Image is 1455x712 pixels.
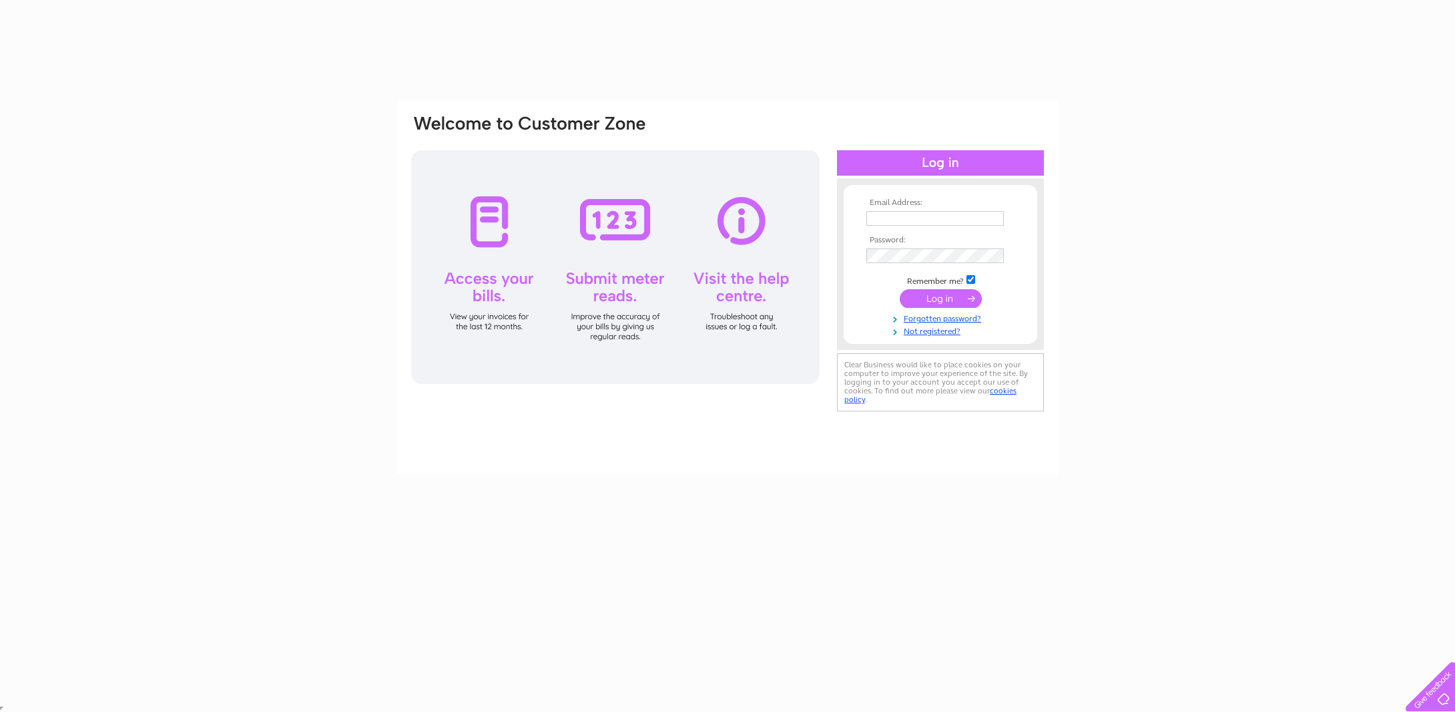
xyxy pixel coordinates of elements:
[866,324,1018,337] a: Not registered?
[900,289,982,308] input: Submit
[863,273,1018,287] td: Remember me?
[863,236,1018,245] th: Password:
[837,353,1044,411] div: Clear Business would like to place cookies on your computer to improve your experience of the sit...
[863,198,1018,208] th: Email Address:
[844,386,1016,404] a: cookies policy
[866,311,1018,324] a: Forgotten password?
